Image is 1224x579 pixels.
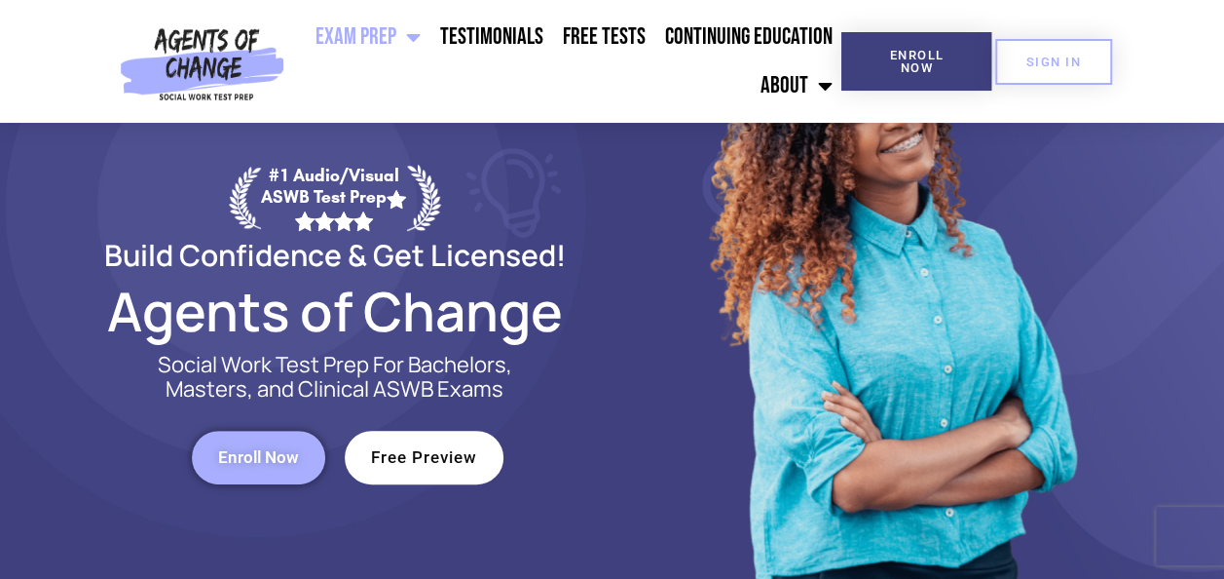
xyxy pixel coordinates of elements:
h2: Agents of Change [57,289,612,333]
nav: Menu [292,13,842,110]
span: Enroll Now [218,449,299,466]
span: SIGN IN [1026,56,1081,68]
a: Free Preview [345,431,503,484]
a: Enroll Now [192,431,325,484]
a: Continuing Education [654,13,841,61]
a: Free Tests [552,13,654,61]
span: Free Preview [371,449,477,466]
a: Enroll Now [841,32,991,91]
span: Enroll Now [872,49,960,74]
h2: Build Confidence & Get Licensed! [57,241,612,269]
a: Exam Prep [305,13,429,61]
a: SIGN IN [995,39,1112,85]
p: Social Work Test Prep For Bachelors, Masters, and Clinical ASWB Exams [135,353,535,402]
a: Testimonials [429,13,552,61]
a: About [750,61,841,110]
div: #1 Audio/Visual ASWB Test Prep [261,165,407,230]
